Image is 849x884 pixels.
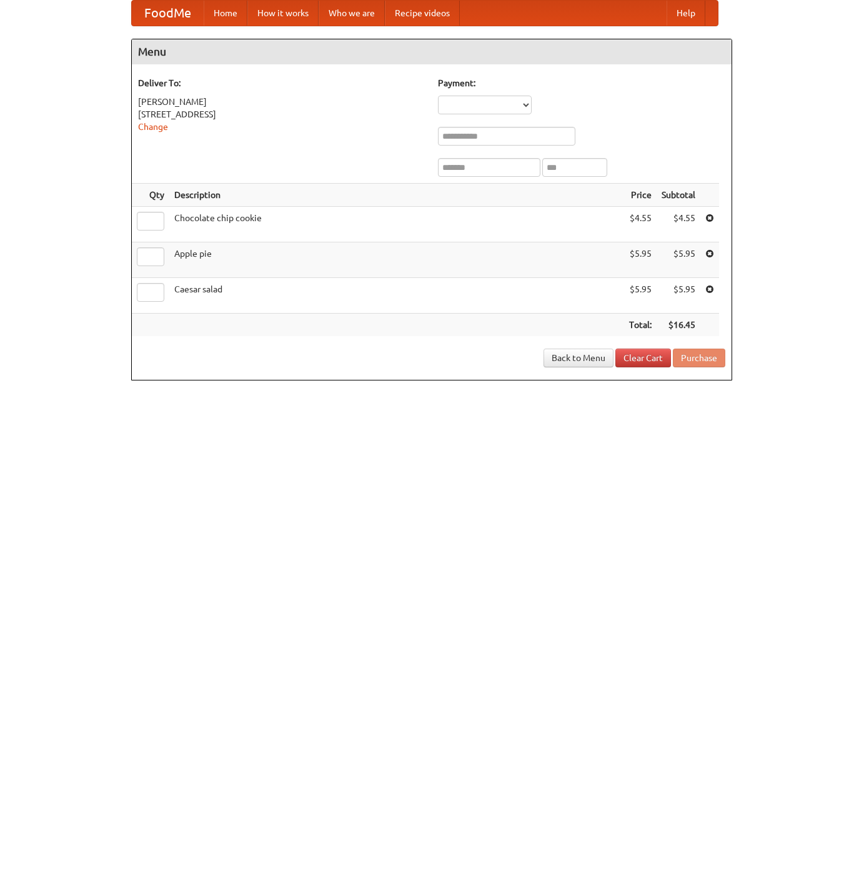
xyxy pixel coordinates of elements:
[169,184,624,207] th: Description
[615,349,671,367] a: Clear Cart
[624,278,657,314] td: $5.95
[169,278,624,314] td: Caesar salad
[657,242,700,278] td: $5.95
[319,1,385,26] a: Who we are
[138,96,425,108] div: [PERSON_NAME]
[247,1,319,26] a: How it works
[624,207,657,242] td: $4.55
[657,184,700,207] th: Subtotal
[667,1,705,26] a: Help
[438,77,725,89] h5: Payment:
[544,349,613,367] a: Back to Menu
[657,207,700,242] td: $4.55
[132,184,169,207] th: Qty
[138,77,425,89] h5: Deliver To:
[673,349,725,367] button: Purchase
[138,122,168,132] a: Change
[624,314,657,337] th: Total:
[132,1,204,26] a: FoodMe
[624,184,657,207] th: Price
[169,207,624,242] td: Chocolate chip cookie
[657,314,700,337] th: $16.45
[132,39,732,64] h4: Menu
[657,278,700,314] td: $5.95
[204,1,247,26] a: Home
[624,242,657,278] td: $5.95
[138,108,425,121] div: [STREET_ADDRESS]
[169,242,624,278] td: Apple pie
[385,1,460,26] a: Recipe videos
